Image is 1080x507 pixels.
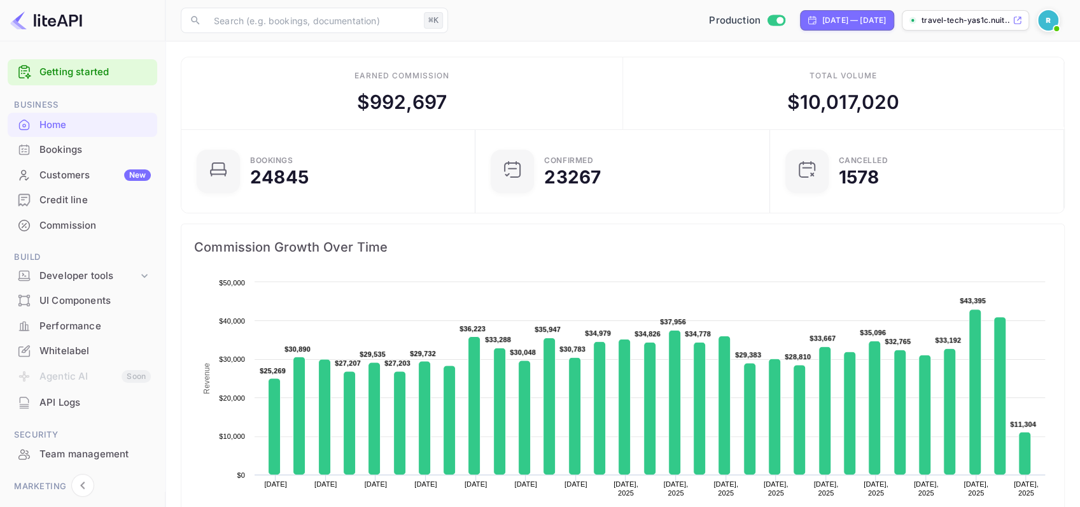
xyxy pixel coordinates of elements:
[514,480,537,488] text: [DATE]
[335,359,361,367] text: $27,207
[8,98,157,112] span: Business
[219,394,245,402] text: $20,000
[809,70,877,82] div: Total volume
[800,10,894,31] div: Click to change the date range period
[735,351,761,359] text: $29,383
[465,480,487,488] text: [DATE]
[8,188,157,211] a: Credit line
[8,339,157,362] a: Whitelabel
[544,168,601,186] div: 23267
[284,345,311,353] text: $30,890
[219,317,245,325] text: $40,000
[1038,10,1058,31] img: Revolut
[635,330,661,338] text: $34,826
[8,163,157,187] a: CustomersNew
[922,15,1010,26] p: travel-tech-yas1c.nuit...
[250,168,309,186] div: 24845
[414,480,437,488] text: [DATE]
[8,339,157,364] div: Whitelabel
[219,279,245,287] text: $50,000
[565,480,587,488] text: [DATE]
[8,213,157,237] a: Commission
[960,297,986,304] text: $43,395
[8,390,157,414] a: API Logs
[813,480,838,497] text: [DATE], 2025
[8,138,157,161] a: Bookings
[8,188,157,213] div: Credit line
[8,163,157,188] div: CustomersNew
[839,168,880,186] div: 1578
[764,480,789,497] text: [DATE], 2025
[219,355,245,363] text: $30,000
[8,289,157,312] a: UI Components
[510,348,536,356] text: $30,048
[8,428,157,442] span: Security
[39,396,151,410] div: API Logs
[39,344,151,359] div: Whitelabel
[365,480,388,488] text: [DATE]
[885,338,911,345] text: $32,765
[39,193,151,208] div: Credit line
[864,480,888,497] text: [DATE], 2025
[713,480,738,497] text: [DATE], 2025
[39,319,151,334] div: Performance
[8,113,157,136] a: Home
[8,390,157,415] div: API Logs
[8,113,157,138] div: Home
[459,325,486,332] text: $36,223
[360,350,386,358] text: $29,535
[71,474,94,497] button: Collapse navigation
[544,157,593,164] div: Confirmed
[1010,420,1037,428] text: $11,304
[1014,480,1039,497] text: [DATE], 2025
[219,432,245,440] text: $10,000
[585,329,611,337] text: $34,979
[124,169,151,181] div: New
[202,362,211,394] text: Revenue
[664,480,689,497] text: [DATE], 2025
[8,314,157,338] a: Performance
[39,269,138,283] div: Developer tools
[260,367,286,375] text: $25,269
[357,88,447,117] div: $ 992,697
[860,329,886,336] text: $35,096
[935,336,961,344] text: $33,192
[8,250,157,264] span: Build
[314,480,337,488] text: [DATE]
[535,325,561,333] text: $35,947
[39,218,151,233] div: Commission
[914,480,939,497] text: [DATE], 2025
[39,65,151,80] a: Getting started
[559,345,586,353] text: $30,783
[685,330,711,338] text: $34,778
[10,10,82,31] img: LiteAPI logo
[8,289,157,313] div: UI Components
[237,471,245,479] text: $0
[810,334,836,342] text: $33,667
[39,143,151,157] div: Bookings
[822,15,886,26] div: [DATE] — [DATE]
[206,8,419,33] input: Search (e.g. bookings, documentation)
[250,157,293,164] div: Bookings
[8,265,157,287] div: Developer tools
[660,318,686,325] text: $37,956
[964,480,988,497] text: [DATE], 2025
[194,237,1051,257] span: Commission Growth Over Time
[709,13,761,28] span: Production
[39,294,151,308] div: UI Components
[787,88,899,117] div: $ 10,017,020
[8,442,157,467] div: Team management
[785,353,811,361] text: $28,810
[410,350,436,357] text: $29,732
[8,138,157,162] div: Bookings
[264,480,287,488] text: [DATE]
[8,480,157,494] span: Marketing
[39,118,151,132] div: Home
[384,359,410,367] text: $27,203
[8,59,157,85] div: Getting started
[8,213,157,238] div: Commission
[424,12,443,29] div: ⌘K
[614,480,638,497] text: [DATE], 2025
[8,314,157,339] div: Performance
[354,70,449,82] div: Earned commission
